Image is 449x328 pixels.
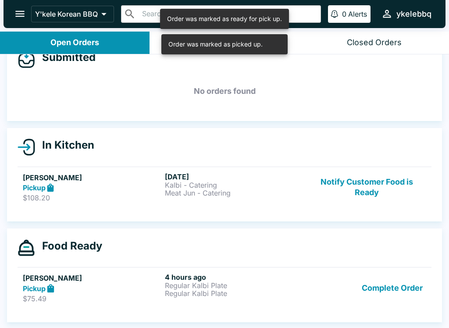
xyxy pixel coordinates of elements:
[165,282,303,289] p: Regular Kalbi Plate
[307,172,426,203] button: Notify Customer Food is Ready
[35,10,98,18] p: Y'kele Korean BBQ
[18,267,431,308] a: [PERSON_NAME]Pickup$75.494 hours agoRegular Kalbi PlateRegular Kalbi PlateComplete Order
[50,38,99,48] div: Open Orders
[23,273,161,283] h5: [PERSON_NAME]
[347,38,402,48] div: Closed Orders
[9,3,31,25] button: open drawer
[31,6,114,22] button: Y'kele Korean BBQ
[35,139,94,152] h4: In Kitchen
[396,9,431,19] div: ykelebbq
[23,193,161,202] p: $108.20
[18,75,431,107] h5: No orders found
[378,4,435,23] button: ykelebbq
[35,239,102,253] h4: Food Ready
[35,51,96,64] h4: Submitted
[348,10,367,18] p: Alerts
[167,11,282,26] div: Order was marked as ready for pick up.
[165,189,303,197] p: Meat Jun - Catering
[165,289,303,297] p: Regular Kalbi Plate
[23,294,161,303] p: $75.49
[358,273,426,303] button: Complete Order
[23,183,46,192] strong: Pickup
[168,37,263,52] div: Order was marked as picked up.
[165,181,303,189] p: Kalbi - Catering
[165,172,303,181] h6: [DATE]
[165,273,303,282] h6: 4 hours ago
[23,172,161,183] h5: [PERSON_NAME]
[18,167,431,208] a: [PERSON_NAME]Pickup$108.20[DATE]Kalbi - CateringMeat Jun - CateringNotify Customer Food is Ready
[139,8,317,20] input: Search orders by name or phone number
[342,10,346,18] p: 0
[23,284,46,293] strong: Pickup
